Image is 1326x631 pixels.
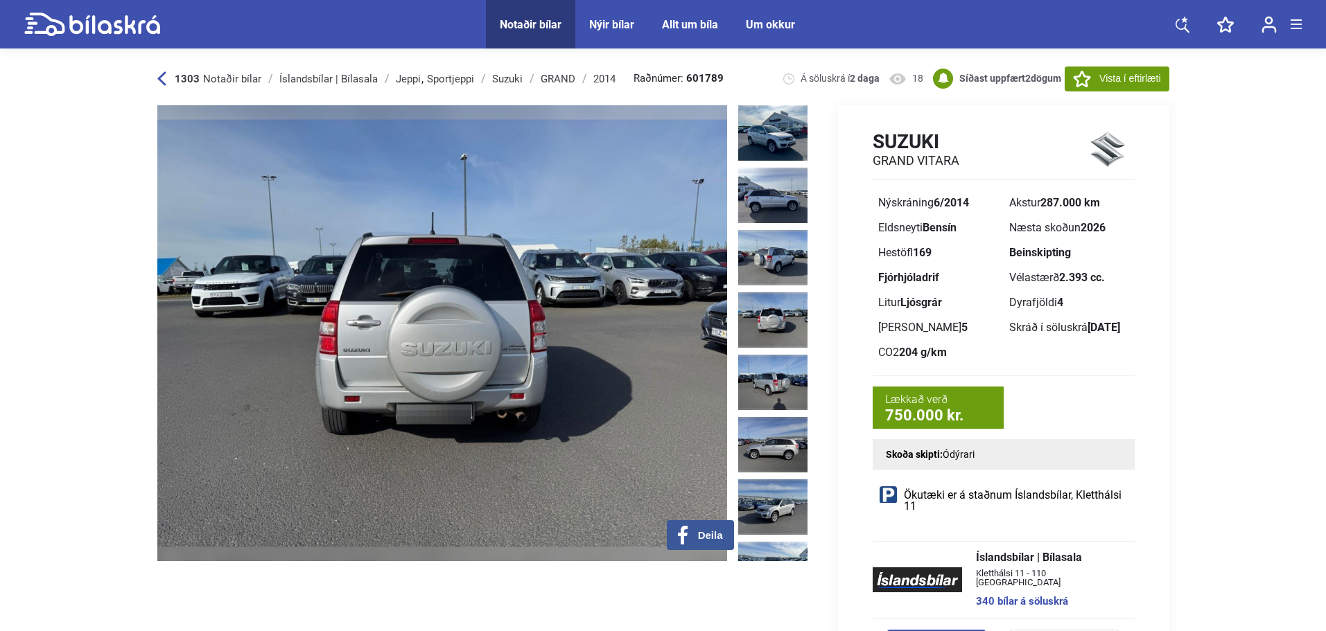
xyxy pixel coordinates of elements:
[878,247,998,258] div: Hestöfl
[913,246,932,259] b: 169
[1081,221,1106,234] b: 2026
[801,72,880,85] span: Á söluskrá í
[976,552,1121,563] span: Íslandsbílar | Bílasala
[912,72,923,85] span: 18
[1057,296,1063,309] b: 4
[541,73,575,85] div: GRAND
[589,18,634,31] a: Nýir bílar
[878,322,998,333] div: [PERSON_NAME]
[1059,271,1105,284] b: 2.393 cc.
[886,449,943,460] strong: Skoða skipti:
[738,105,808,161] img: 1754908860_3527749421128796024_27208833037821755.jpg
[976,569,1121,587] span: Kletthálsi 11 - 110 [GEOGRAPHIC_DATA]
[500,18,561,31] a: Notaðir bílar
[878,297,998,308] div: Litur
[396,73,421,85] div: Jeppi
[904,490,1128,512] span: Ökutæki er á staðnum Íslandsbílar, Kletthálsi 11
[934,196,969,209] b: 6/2014
[634,73,724,84] span: Raðnúmer:
[1009,222,1129,233] div: Næsta skoðun
[738,479,808,535] img: 1754908863_5718291090029642227_27208836489468436.jpg
[1009,322,1129,333] div: Skráð í söluskrá
[593,73,616,85] div: 2014
[738,542,808,597] img: 1754908864_2687472028344091793_27208837143439583.jpg
[1009,272,1129,283] div: Vélastærð
[923,221,957,234] b: Bensín
[1065,66,1169,91] button: Vista í eftirlæti
[878,347,998,358] div: CO2
[1009,297,1129,308] div: Dyrafjöldi
[878,197,998,208] div: Nýskráning
[279,73,378,85] div: Íslandsbílar | Bílasala
[873,130,959,153] h1: Suzuki
[1009,246,1071,259] b: Beinskipting
[746,18,795,31] a: Um okkur
[873,153,959,168] h2: GRAND VITARA
[738,292,808,348] img: 1754908861_7276662632515043628_27208834493435870.jpg
[492,73,523,85] div: Suzuki
[427,73,474,85] div: Sportjeppi
[899,346,947,359] b: 204 g/km
[959,73,1061,84] b: Síðast uppfært dögum
[1009,197,1129,208] div: Akstur
[738,417,808,472] img: 1754908862_1121409389254859381_27208835525239733.jpg
[1088,321,1120,334] b: [DATE]
[738,230,808,285] img: 1754908861_6400136614728301017_27208833974065000.jpg
[878,271,939,284] b: Fjórhjóladrif
[686,73,724,84] b: 601789
[900,296,942,309] b: Ljósgrár
[961,321,968,334] b: 5
[667,520,734,550] button: Deila
[943,449,975,460] span: Ódýrari
[850,73,880,84] b: 2 daga
[885,408,991,423] span: 750.000 kr.
[885,392,991,408] span: Lækkað verð
[1025,73,1031,84] span: 2
[878,222,998,233] div: Eldsneyti
[1081,130,1135,169] img: logo Suzuki GRAND VITARA
[738,168,808,223] img: 1754908860_7366806511138822567_27208833505693587.jpg
[662,18,718,31] a: Allt um bíla
[175,73,200,85] b: 1303
[698,529,723,542] span: Deila
[1099,71,1160,86] span: Vista í eftirlæti
[1040,196,1100,209] b: 287.000 km
[203,73,261,85] span: Notaðir bílar
[1262,16,1277,33] img: user-login.svg
[976,596,1121,607] a: 340 bílar á söluskrá
[738,355,808,410] img: 1754908862_5614246181266750017_27208835029429784.jpg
